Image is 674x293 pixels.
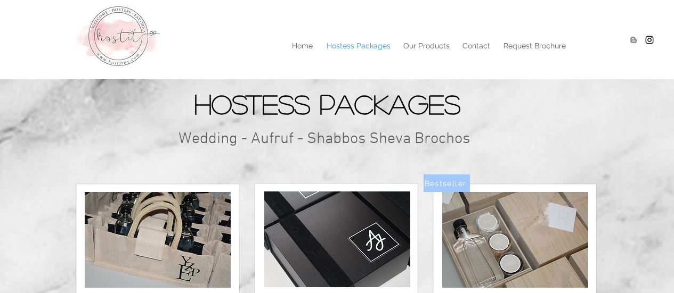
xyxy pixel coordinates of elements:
[194,90,460,117] span: Hostess Packages
[85,192,231,288] img: IMG_0565.JPG
[457,38,496,54] p: Contact
[498,38,571,54] p: Request Brochure
[425,179,467,188] span: Bestseller
[398,38,455,54] p: Our Products
[125,38,573,54] nav: Site
[424,174,470,192] button: Bestseller
[396,38,456,54] a: Our Products
[264,191,410,287] img: IMG_8953.JPG
[321,38,396,54] p: Hostess Packages
[287,38,318,54] p: Home
[644,35,655,45] img: Hostitny
[628,35,639,45] img: Blogger
[285,38,320,54] a: Home
[456,38,497,54] a: Contact
[320,38,396,54] a: Hostess Packages
[178,129,484,149] h2: Wedding - Aufruf - Shabbos Sheva Brochos
[497,38,573,54] a: Request Brochure
[442,192,588,288] img: IMG_2357.JPG
[628,35,655,45] ul: Social Bar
